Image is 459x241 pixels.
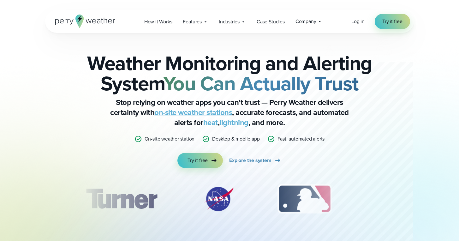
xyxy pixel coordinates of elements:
a: Log in [351,18,365,25]
p: Stop relying on weather apps you can’t trust — Perry Weather delivers certainty with , accurate f... [103,97,356,128]
img: NASA.svg [197,183,241,215]
a: on-site weather stations [154,107,232,118]
span: Features [183,18,201,26]
span: Industries [219,18,240,26]
div: 4 of 12 [368,183,419,215]
div: 1 of 12 [77,183,166,215]
img: MLB.svg [271,183,338,215]
a: Try it free [177,153,223,168]
span: Try it free [188,157,208,164]
a: heat [203,117,218,128]
div: 3 of 12 [271,183,338,215]
img: Turner-Construction_1.svg [77,183,166,215]
span: Company [295,18,316,25]
p: Desktop & mobile app [212,135,259,143]
div: slideshow [77,183,382,218]
span: Case Studies [257,18,285,26]
p: Fast, automated alerts [277,135,325,143]
a: How it Works [139,15,178,28]
span: How it Works [144,18,172,26]
p: On-site weather station [145,135,195,143]
div: 2 of 12 [197,183,241,215]
a: Explore the system [229,153,282,168]
img: PGA.svg [368,183,419,215]
a: Try it free [375,14,410,29]
a: lightning [219,117,248,128]
span: Explore the system [229,157,271,164]
h2: Weather Monitoring and Alerting System [77,53,382,93]
span: Try it free [382,18,402,25]
a: Case Studies [251,15,290,28]
strong: You Can Actually Trust [163,69,359,98]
